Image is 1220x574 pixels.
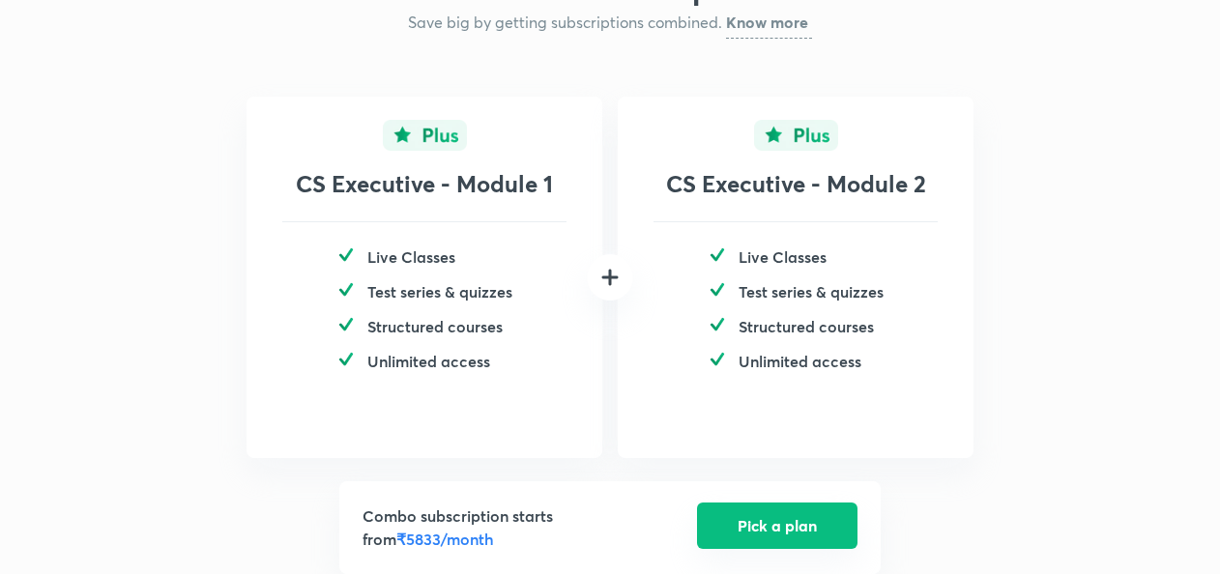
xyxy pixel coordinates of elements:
img: - [336,350,356,369]
h5: Unlimited access [739,350,861,373]
img: - [708,350,727,369]
img: - [708,245,727,265]
span: ₹5833/month [396,529,494,549]
img: - [336,245,356,265]
h3: CS Executive - Module 1 [247,170,602,198]
img: - [383,120,467,151]
h5: Structured courses [739,315,874,338]
h5: Know more [726,14,808,30]
h5: Structured courses [367,315,503,338]
h5: Live Classes [739,245,827,269]
button: Pick a plan [697,502,857,549]
h5: Test series & quizzes [367,280,512,303]
img: - [336,315,356,334]
h5: Combo subscription starts from [363,504,561,551]
img: - [708,280,727,300]
a: Know more [726,14,812,39]
h5: Save big by getting subscriptions combined. [408,11,722,34]
img: - [708,315,727,334]
img: - [336,280,356,300]
h5: Test series & quizzes [739,280,884,303]
h5: Live Classes [367,245,455,269]
h5: Unlimited access [367,350,490,373]
img: - [754,120,838,151]
h3: CS Executive - Module 2 [618,170,973,198]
